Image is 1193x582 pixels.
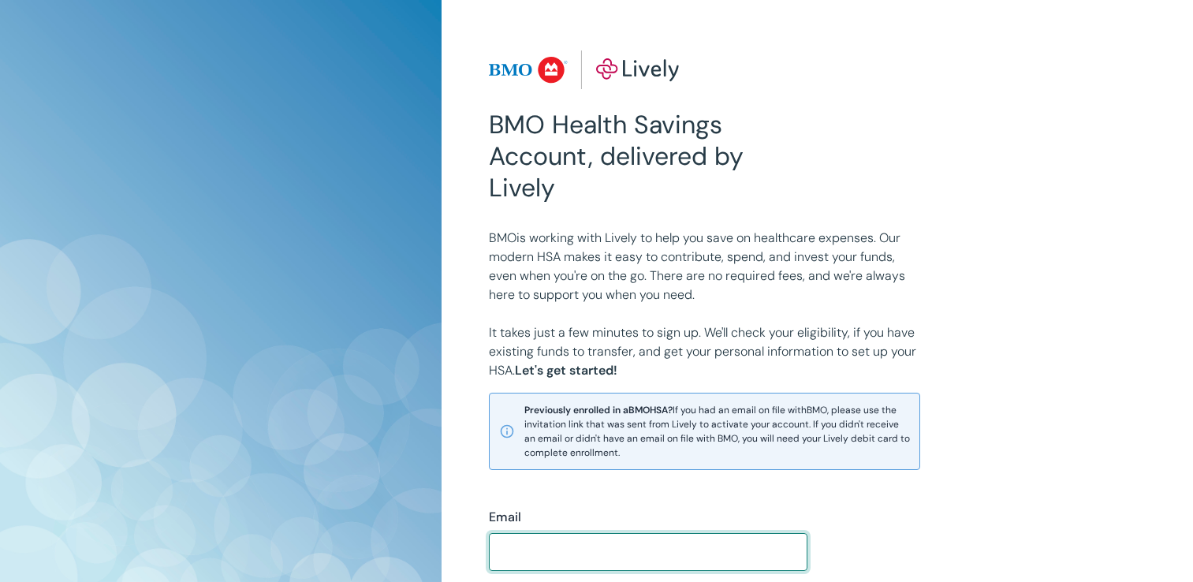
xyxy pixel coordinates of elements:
h2: BMO Health Savings Account, delivered by Lively [489,109,808,203]
p: BMO is working with Lively to help you save on healthcare expenses. Our modern HSA makes it easy ... [489,229,920,304]
span: If you had an email on file with BMO , please use the invitation link that was sent from Lively t... [524,403,910,460]
img: Lively [489,50,680,90]
strong: Let's get started! [515,362,617,379]
label: Email [489,508,521,527]
p: It takes just a few minutes to sign up. We'll check your eligibility, if you have existing funds ... [489,323,920,380]
strong: Previously enrolled in a BMO HSA? [524,404,673,416]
